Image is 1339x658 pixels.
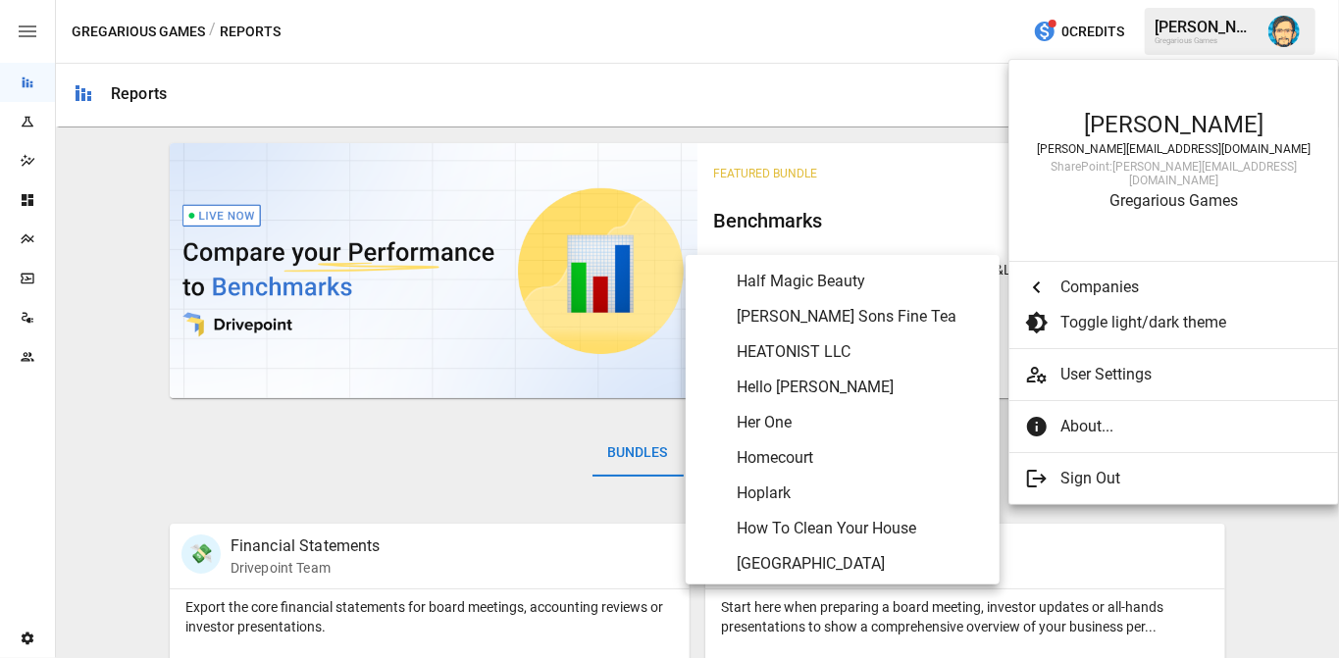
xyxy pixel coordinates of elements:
[737,340,984,364] span: HEATONIST LLC
[1029,160,1318,187] div: SharePoint: [PERSON_NAME][EMAIL_ADDRESS][DOMAIN_NAME]
[1060,276,1308,299] span: Companies
[1029,111,1318,138] div: [PERSON_NAME]
[737,517,984,540] span: How To Clean Your House
[1060,415,1308,438] span: About...
[1060,467,1308,490] span: Sign Out
[1029,191,1318,210] div: Gregarious Games
[1060,311,1308,334] span: Toggle light/dark theme
[1029,142,1318,156] div: [PERSON_NAME][EMAIL_ADDRESS][DOMAIN_NAME]
[737,552,984,576] span: [GEOGRAPHIC_DATA]
[737,270,984,293] span: Half Magic Beauty
[737,376,984,399] span: Hello [PERSON_NAME]
[737,305,984,329] span: [PERSON_NAME] Sons Fine Tea
[737,411,984,434] span: Her One
[737,481,984,505] span: Hoplark
[1060,363,1322,386] span: User Settings
[737,446,984,470] span: Homecourt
